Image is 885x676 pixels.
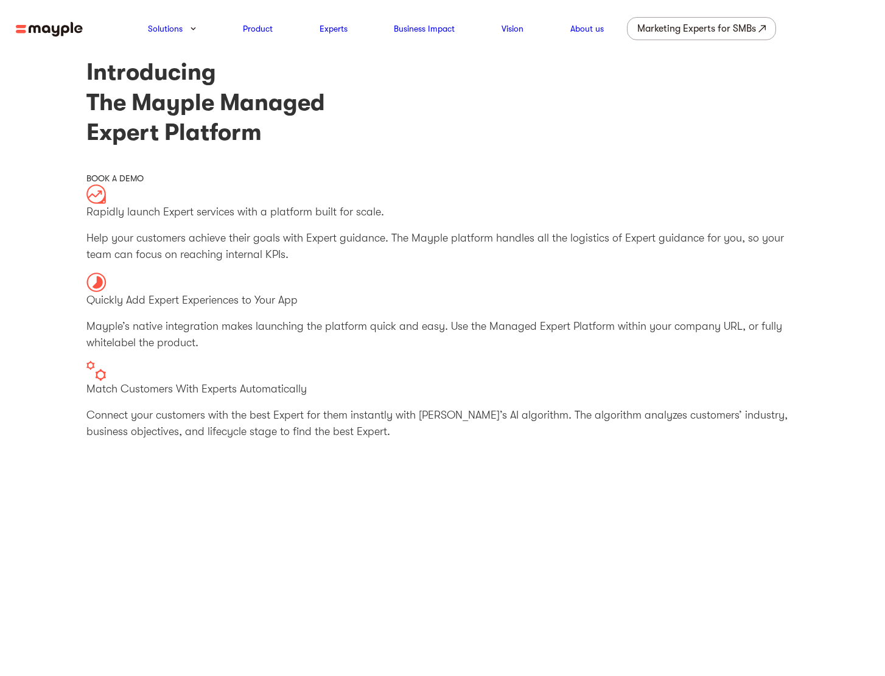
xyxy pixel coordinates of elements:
[86,407,799,440] p: Connect your customers with the best Expert for them instantly with [PERSON_NAME]’s AI algorithm....
[86,292,799,308] p: Quickly Add Expert Experiences to Your App
[86,318,799,351] p: Mayple’s native integration makes launching the platform quick and easy. Use the Managed Expert P...
[86,57,799,147] h1: Introducing The Mayple Managed Expert Platform
[86,381,799,397] p: Match Customers With Experts Automatically
[394,21,455,36] a: Business Impact
[148,21,183,36] a: Solutions
[637,20,756,37] div: Marketing Experts for SMBs
[191,27,196,30] img: arrow-down
[16,22,83,37] img: mayple-logo
[570,21,604,36] a: About us
[86,204,799,220] p: Rapidly launch Expert services with a platform built for scale.
[627,17,776,40] a: Marketing Experts for SMBs
[243,21,273,36] a: Product
[320,21,348,36] a: Experts
[86,230,799,263] p: Help your customers achieve their goals with Expert guidance. The Mayple platform handles all the...
[502,21,523,36] a: Vision
[86,172,799,184] div: BOOK A DEMO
